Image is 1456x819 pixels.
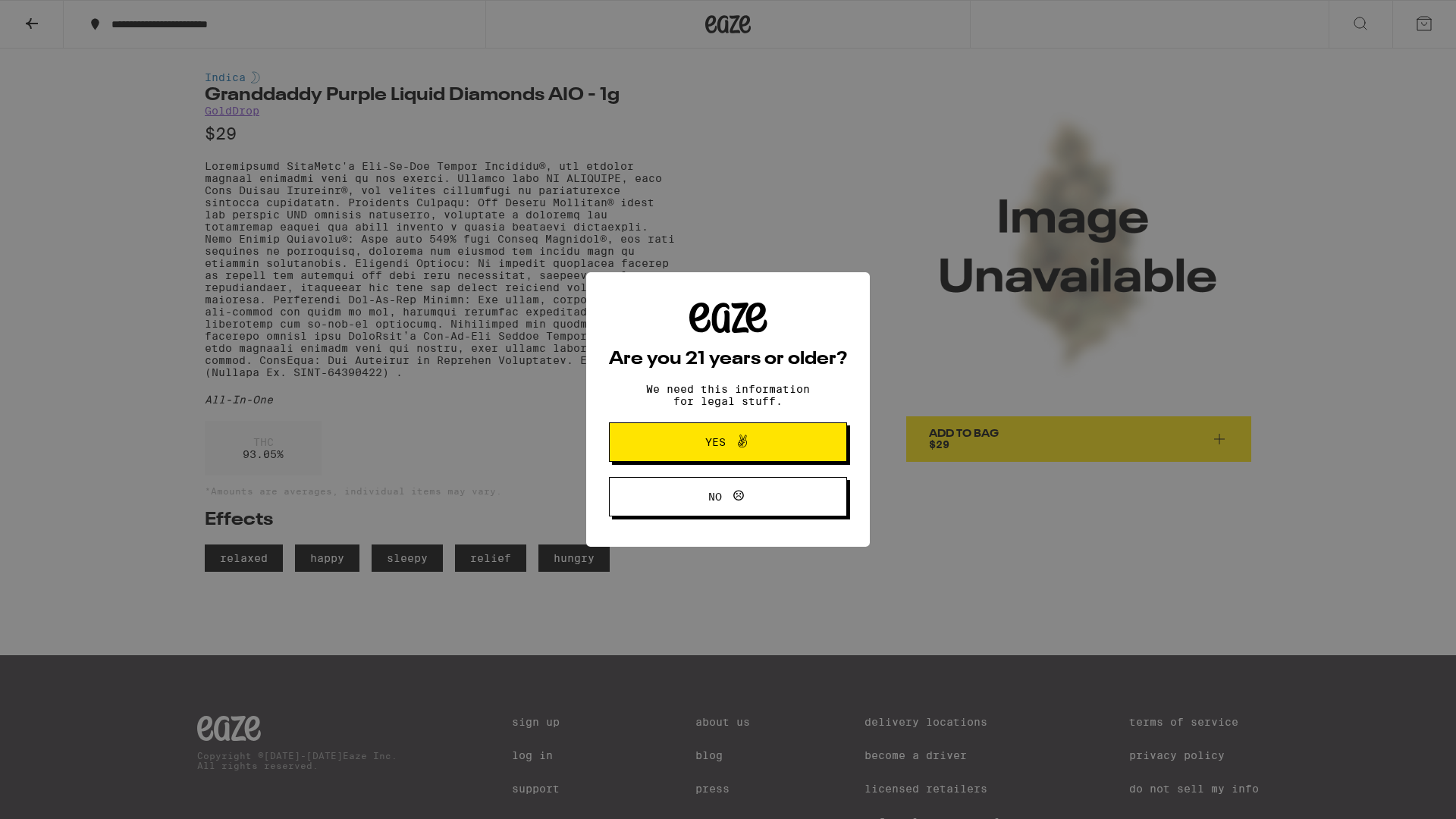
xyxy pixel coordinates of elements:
button: Yes [609,422,847,462]
iframe: Opens a widget where you can find more information [1361,773,1441,811]
button: No [609,477,847,516]
span: Yes [705,437,726,447]
h2: Are you 21 years or older? [609,350,847,369]
p: We need this information for legal stuff. [633,383,823,407]
span: No [708,491,722,502]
